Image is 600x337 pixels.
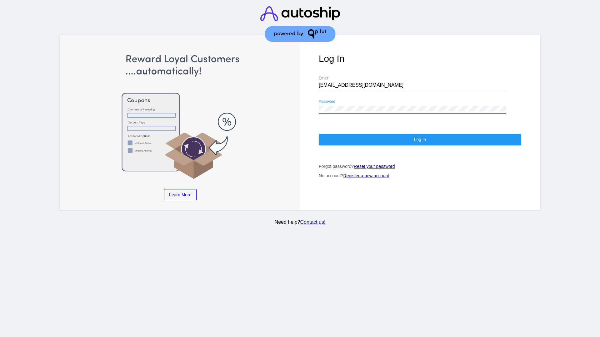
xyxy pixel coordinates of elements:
[354,164,395,169] a: Reset your password
[319,173,521,178] p: No account?
[319,53,521,64] h1: Log In
[164,189,197,200] a: Learn More
[319,164,521,169] p: Forgot password?
[169,192,192,197] span: Learn More
[414,137,426,142] span: Log In
[319,134,521,145] button: Log In
[319,82,506,88] input: Email
[343,173,389,178] a: Register a new account
[79,53,282,180] img: Apply Coupons Automatically to Scheduled Orders with QPilot
[59,219,541,225] p: Need help?
[300,219,325,225] a: Contact us!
